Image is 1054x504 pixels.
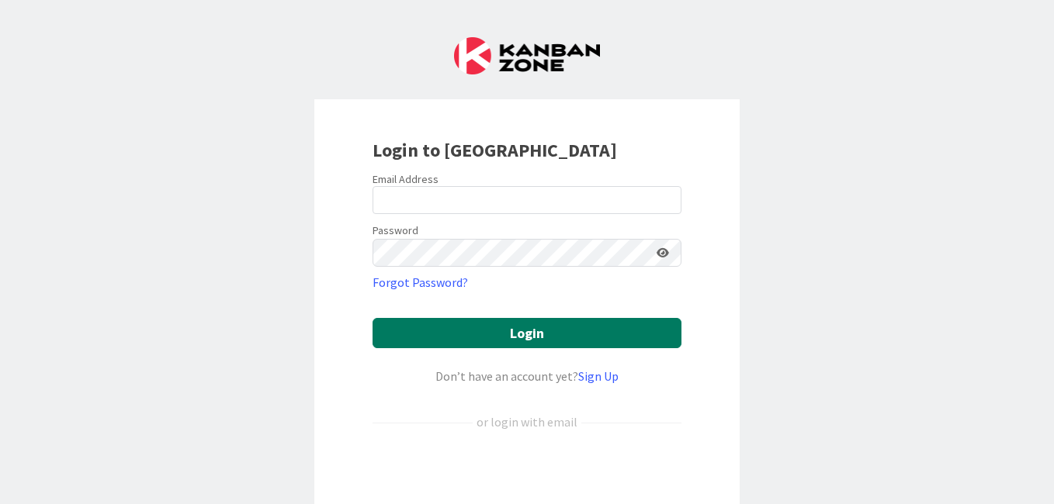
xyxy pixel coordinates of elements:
[373,172,439,186] label: Email Address
[365,457,689,491] iframe: Bouton "Se connecter avec Google"
[373,223,418,239] label: Password
[473,413,581,431] div: or login with email
[578,368,619,384] a: Sign Up
[373,273,468,292] a: Forgot Password?
[373,138,617,162] b: Login to [GEOGRAPHIC_DATA]
[373,318,681,348] button: Login
[454,37,600,74] img: Kanban Zone
[373,367,681,385] div: Don’t have an account yet?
